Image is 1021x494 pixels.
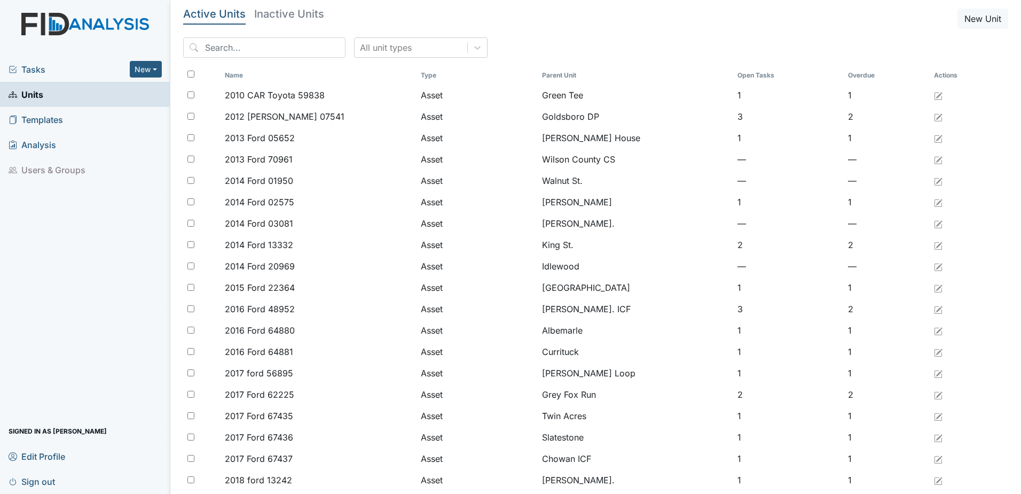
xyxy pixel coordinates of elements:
[934,367,943,380] a: Edit
[844,127,930,149] td: 1
[957,9,1008,29] button: New Unit
[221,66,416,84] th: Toggle SortBy
[733,277,844,298] td: 1
[934,89,943,102] a: Edit
[417,362,538,384] td: Asset
[538,341,733,362] td: Currituck
[538,362,733,384] td: [PERSON_NAME] Loop
[934,303,943,315] a: Edit
[225,281,295,294] span: 2015 Ford 22364
[844,66,930,84] th: Toggle SortBy
[9,473,55,490] span: Sign out
[417,405,538,427] td: Asset
[417,427,538,448] td: Asset
[538,256,733,277] td: Idlewood
[225,452,293,465] span: 2017 Ford 67437
[934,345,943,358] a: Edit
[225,474,292,487] span: 2018 ford 13242
[844,298,930,320] td: 2
[934,217,943,230] a: Edit
[844,277,930,298] td: 1
[733,256,844,277] td: —
[934,452,943,465] a: Edit
[417,298,538,320] td: Asset
[9,111,63,128] span: Templates
[538,405,733,427] td: Twin Acres
[183,9,246,19] h5: Active Units
[538,234,733,256] td: King St.
[844,320,930,341] td: 1
[417,127,538,149] td: Asset
[417,84,538,106] td: Asset
[417,448,538,469] td: Asset
[538,277,733,298] td: [GEOGRAPHIC_DATA]
[844,362,930,384] td: 1
[844,384,930,405] td: 2
[360,41,412,54] div: All unit types
[844,341,930,362] td: 1
[733,362,844,384] td: 1
[733,405,844,427] td: 1
[130,61,162,78] button: New
[733,427,844,448] td: 1
[538,149,733,170] td: Wilson County CS
[934,388,943,401] a: Edit
[417,469,538,491] td: Asset
[934,324,943,337] a: Edit
[930,66,983,84] th: Actions
[225,303,295,315] span: 2016 Ford 48952
[733,469,844,491] td: 1
[844,191,930,213] td: 1
[187,71,194,78] input: Toggle All Rows Selected
[844,405,930,427] td: 1
[844,234,930,256] td: 2
[225,153,293,166] span: 2013 Ford 70961
[538,469,733,491] td: [PERSON_NAME].
[844,213,930,234] td: —
[844,84,930,106] td: 1
[733,84,844,106] td: 1
[844,170,930,191] td: —
[225,431,293,444] span: 2017 Ford 67436
[225,217,293,230] span: 2014 Ford 03081
[934,410,943,422] a: Edit
[934,110,943,123] a: Edit
[733,127,844,149] td: 1
[538,66,733,84] th: Toggle SortBy
[538,84,733,106] td: Green Tee
[417,213,538,234] td: Asset
[417,234,538,256] td: Asset
[538,106,733,127] td: Goldsboro DP
[934,474,943,487] a: Edit
[9,423,107,439] span: Signed in as [PERSON_NAME]
[733,213,844,234] td: —
[417,106,538,127] td: Asset
[225,174,293,187] span: 2014 Ford 01950
[733,149,844,170] td: —
[9,86,43,103] span: Units
[538,448,733,469] td: Chowan ICF
[417,320,538,341] td: Asset
[417,384,538,405] td: Asset
[225,324,295,337] span: 2016 Ford 64880
[225,132,295,144] span: 2013 Ford 05652
[183,37,345,58] input: Search...
[844,256,930,277] td: —
[225,345,293,358] span: 2016 Ford 64881
[934,260,943,273] a: Edit
[844,427,930,448] td: 1
[9,63,130,76] a: Tasks
[417,170,538,191] td: Asset
[538,427,733,448] td: Slatestone
[538,213,733,234] td: [PERSON_NAME].
[225,410,293,422] span: 2017 Ford 67435
[733,341,844,362] td: 1
[733,234,844,256] td: 2
[225,238,293,251] span: 2014 Ford 13332
[934,281,943,294] a: Edit
[417,341,538,362] td: Asset
[417,277,538,298] td: Asset
[225,196,294,209] span: 2014 Ford 02575
[225,110,344,123] span: 2012 [PERSON_NAME] 07541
